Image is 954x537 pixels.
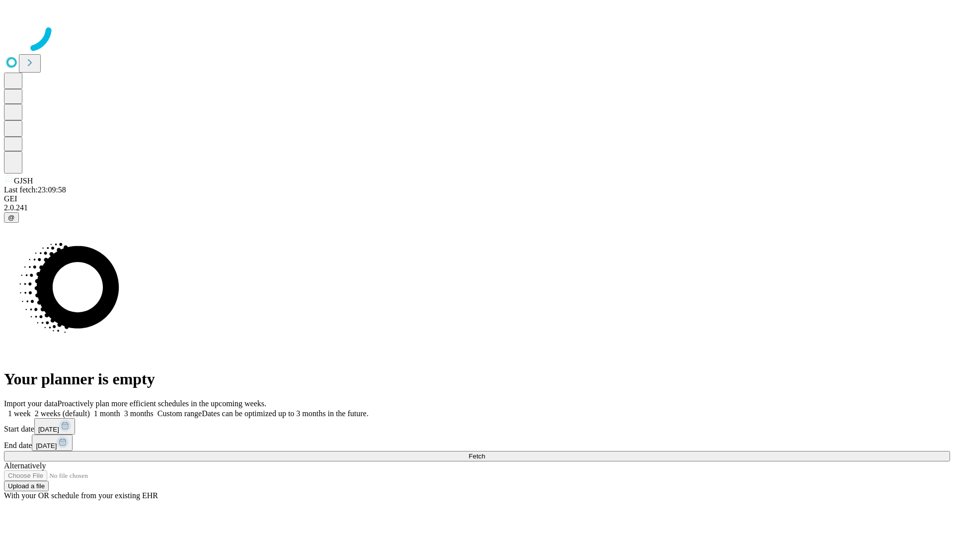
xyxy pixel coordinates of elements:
[469,452,485,460] span: Fetch
[4,435,950,451] div: End date
[4,481,49,491] button: Upload a file
[4,203,950,212] div: 2.0.241
[32,435,73,451] button: [DATE]
[38,426,59,433] span: [DATE]
[202,409,368,418] span: Dates can be optimized up to 3 months in the future.
[4,194,950,203] div: GEI
[8,409,31,418] span: 1 week
[158,409,202,418] span: Custom range
[8,214,15,221] span: @
[4,451,950,461] button: Fetch
[4,370,950,388] h1: Your planner is empty
[35,409,90,418] span: 2 weeks (default)
[36,442,57,449] span: [DATE]
[4,461,46,470] span: Alternatively
[4,185,66,194] span: Last fetch: 23:09:58
[4,491,158,500] span: With your OR schedule from your existing EHR
[124,409,154,418] span: 3 months
[4,399,58,408] span: Import your data
[34,418,75,435] button: [DATE]
[58,399,266,408] span: Proactively plan more efficient schedules in the upcoming weeks.
[14,177,33,185] span: GJSH
[4,212,19,223] button: @
[4,418,950,435] div: Start date
[94,409,120,418] span: 1 month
